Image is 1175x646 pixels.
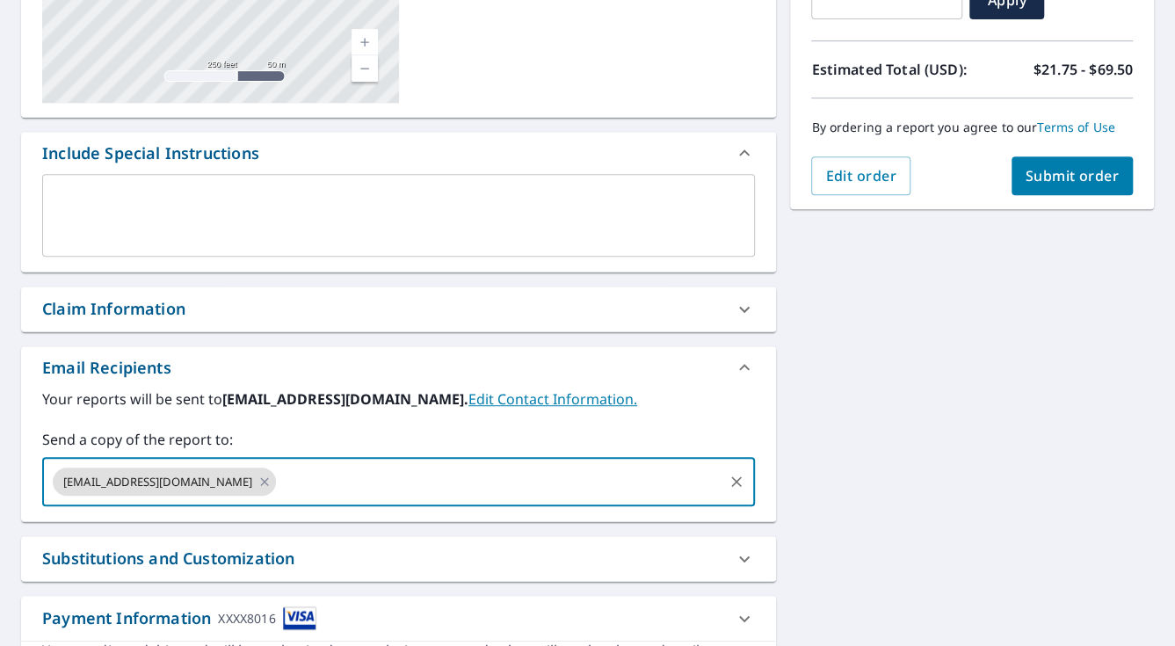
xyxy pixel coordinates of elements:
div: Substitutions and Customization [21,536,776,581]
span: [EMAIL_ADDRESS][DOMAIN_NAME] [53,474,263,490]
div: Include Special Instructions [42,142,259,165]
div: Email Recipients [42,356,171,380]
button: Edit order [811,156,910,195]
div: Claim Information [21,287,776,331]
p: By ordering a report you agree to our [811,120,1133,135]
span: Submit order [1026,166,1120,185]
img: cardImage [283,606,316,630]
div: Email Recipients [21,346,776,388]
label: Your reports will be sent to [42,388,755,410]
div: XXXX8016 [218,606,275,630]
b: [EMAIL_ADDRESS][DOMAIN_NAME]. [222,389,468,409]
a: Terms of Use [1037,119,1115,135]
label: Send a copy of the report to: [42,429,755,450]
div: Payment InformationXXXX8016cardImage [21,596,776,641]
p: $21.75 - $69.50 [1034,59,1133,80]
p: Estimated Total (USD): [811,59,972,80]
button: Clear [724,469,749,494]
div: Substitutions and Customization [42,547,294,570]
div: Claim Information [42,297,185,321]
span: Edit order [825,166,896,185]
a: Current Level 17, Zoom Out [352,55,378,82]
a: EditContactInfo [468,389,637,409]
a: Current Level 17, Zoom In [352,29,378,55]
div: [EMAIL_ADDRESS][DOMAIN_NAME] [53,468,276,496]
div: Payment Information [42,606,316,630]
div: Include Special Instructions [21,132,776,174]
button: Submit order [1012,156,1134,195]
